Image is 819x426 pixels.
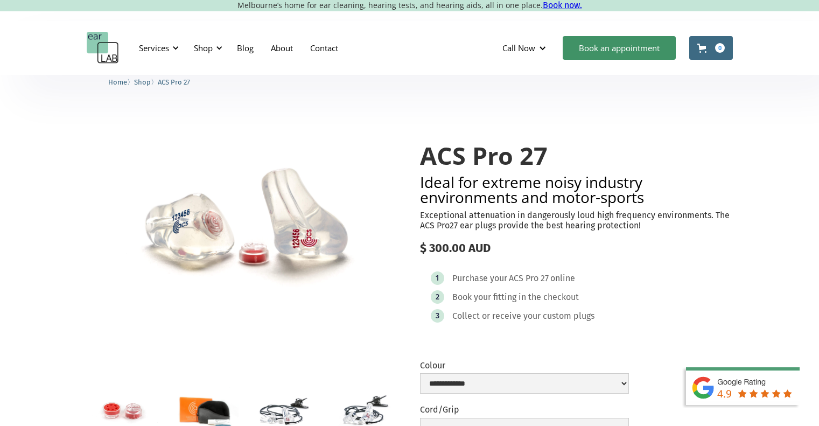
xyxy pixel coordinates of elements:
[87,121,400,336] img: ACS Pro 27
[134,78,151,86] span: Shop
[420,174,733,205] h2: Ideal for extreme noisy industry environments and motor-sports
[87,32,119,64] a: home
[452,273,507,284] div: Purchase your
[302,32,347,64] a: Contact
[436,293,439,301] div: 2
[502,43,535,53] div: Call Now
[262,32,302,64] a: About
[452,292,579,303] div: Book your fitting in the checkout
[509,273,549,284] div: ACS Pro 27
[689,36,733,60] a: Open cart
[436,312,439,320] div: 3
[108,76,127,87] a: Home
[436,274,439,282] div: 1
[108,78,127,86] span: Home
[452,311,594,322] div: Collect or receive your custom plugs
[420,142,733,169] h1: ACS Pro 27
[134,76,158,88] li: 〉
[158,76,190,87] a: ACS Pro 27
[494,32,557,64] div: Call Now
[87,121,400,336] a: open lightbox
[420,241,733,255] div: $ 300.00 AUD
[158,78,190,86] span: ACS Pro 27
[420,360,629,371] label: Colour
[134,76,151,87] a: Shop
[194,43,213,53] div: Shop
[563,36,676,60] a: Book an appointment
[420,210,733,231] p: Exceptional attenuation in dangerously loud high frequency environments. The ACS Pro27 ear plugs ...
[108,76,134,88] li: 〉
[550,273,575,284] div: online
[139,43,169,53] div: Services
[187,32,226,64] div: Shop
[228,32,262,64] a: Blog
[715,43,725,53] div: 0
[420,404,629,415] label: Cord/Grip
[132,32,182,64] div: Services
